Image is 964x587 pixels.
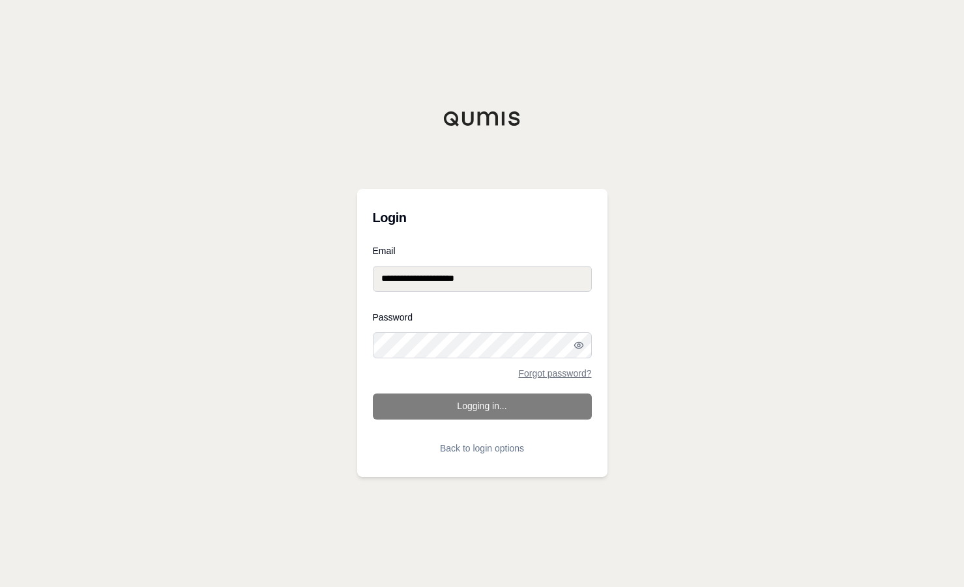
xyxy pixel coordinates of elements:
h3: Login [373,205,592,231]
button: Back to login options [373,435,592,461]
label: Email [373,246,592,255]
label: Password [373,313,592,322]
img: Qumis [443,111,521,126]
a: Forgot password? [518,369,591,378]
